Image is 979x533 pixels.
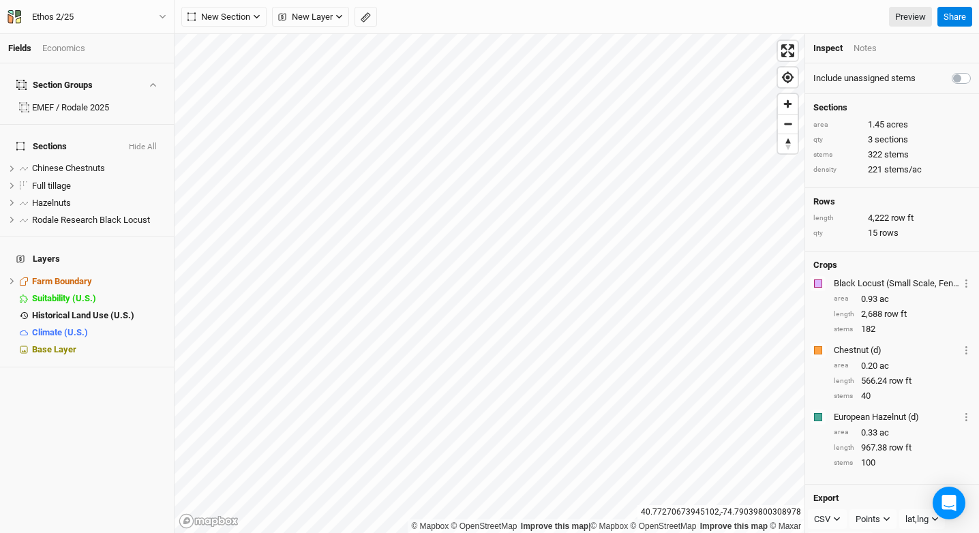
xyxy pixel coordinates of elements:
[813,150,861,160] div: stems
[32,344,76,354] span: Base Layer
[778,41,798,61] button: Enter fullscreen
[937,7,972,27] button: Share
[879,427,889,439] span: ac
[778,67,798,87] button: Find my location
[884,164,922,176] span: stems/ac
[889,7,932,27] a: Preview
[834,375,971,387] div: 566.24
[856,513,880,526] div: Points
[187,10,250,24] span: New Section
[834,360,971,372] div: 0.20
[962,275,971,291] button: Crop Usage
[637,505,804,519] div: 40.77270673945102 , -74.79039800308978
[813,149,971,161] div: 322
[32,215,166,226] div: Rodale Research Black Locust
[32,163,105,173] span: Chinese Chestnuts
[813,164,971,176] div: 221
[32,10,74,24] div: Ethos 2/25
[42,42,85,55] div: Economics
[854,42,877,55] div: Notes
[179,513,239,529] a: Mapbox logo
[521,521,588,531] a: Improve this map
[834,293,971,305] div: 0.93
[32,215,150,225] span: Rodale Research Black Locust
[933,487,965,519] div: Open Intercom Messenger
[272,7,349,27] button: New Layer
[32,327,166,338] div: Climate (U.S.)
[128,142,157,152] button: Hide All
[834,390,971,402] div: 40
[813,165,861,175] div: density
[834,376,854,386] div: length
[813,120,861,130] div: area
[889,375,912,387] span: row ft
[962,409,971,425] button: Crop Usage
[834,458,854,468] div: stems
[889,442,912,454] span: row ft
[834,308,971,320] div: 2,688
[32,276,92,286] span: Farm Boundary
[778,115,798,134] span: Zoom out
[16,141,67,152] span: Sections
[813,102,971,113] h4: Sections
[590,521,628,531] a: Mapbox
[700,521,768,531] a: Improve this map
[147,80,158,89] button: Show section groups
[8,43,31,53] a: Fields
[813,42,843,55] div: Inspect
[813,196,971,207] h4: Rows
[278,10,333,24] span: New Layer
[32,293,166,304] div: Suitability (U.S.)
[905,513,929,526] div: lat,lng
[32,293,96,303] span: Suitability (U.S.)
[808,509,847,530] button: CSV
[834,361,854,371] div: area
[813,227,971,239] div: 15
[813,213,861,224] div: length
[181,7,267,27] button: New Section
[32,276,166,287] div: Farm Boundary
[899,509,945,530] button: lat,lng
[834,309,854,320] div: length
[834,457,971,469] div: 100
[834,277,959,290] div: Black Locust (Small Scale, Fenceposts Only)
[175,34,804,533] canvas: Map
[891,212,914,224] span: row ft
[813,228,861,239] div: qty
[813,119,971,131] div: 1.45
[411,521,449,531] a: Mapbox
[451,521,517,531] a: OpenStreetMap
[849,509,897,530] button: Points
[834,391,854,401] div: stems
[32,181,71,191] span: Full tillage
[834,324,854,335] div: stems
[355,7,377,27] button: Shortcut: M
[962,342,971,358] button: Crop Usage
[834,344,959,356] div: Chestnut (d)
[32,310,134,320] span: Historical Land Use (U.S.)
[834,427,854,438] div: area
[834,443,854,453] div: length
[813,135,861,145] div: qty
[813,260,837,271] h4: Crops
[770,521,801,531] a: Maxar
[7,10,167,25] button: Ethos 2/25
[32,344,166,355] div: Base Layer
[834,427,971,439] div: 0.33
[411,519,801,533] div: |
[813,134,971,146] div: 3
[814,513,830,526] div: CSV
[879,293,889,305] span: ac
[886,119,908,131] span: acres
[834,442,971,454] div: 967.38
[778,94,798,114] button: Zoom in
[778,134,798,153] button: Reset bearing to north
[884,308,907,320] span: row ft
[884,149,909,161] span: stems
[813,72,916,85] label: Include unassigned stems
